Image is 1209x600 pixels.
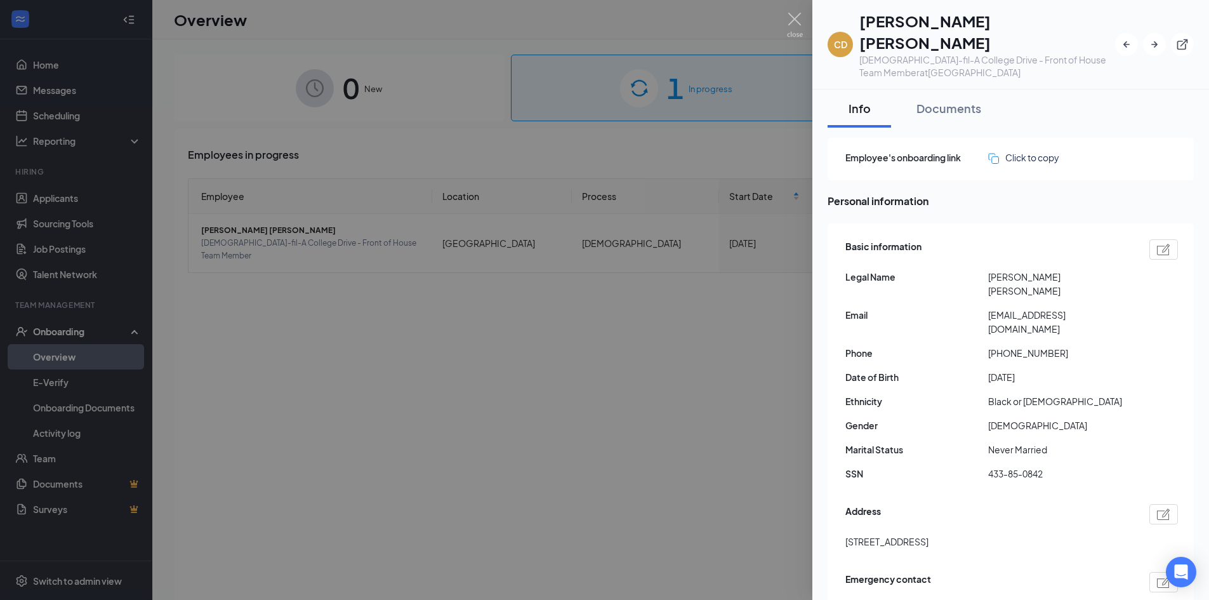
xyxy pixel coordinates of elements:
div: [DEMOGRAPHIC_DATA]-fil-A College Drive - Front of House Team Member at [GEOGRAPHIC_DATA] [859,53,1115,79]
span: Address [845,504,881,524]
h1: [PERSON_NAME] [PERSON_NAME] [859,10,1115,53]
svg: ExternalLink [1176,38,1189,51]
span: Ethnicity [845,394,988,408]
span: Emergency contact [845,572,931,592]
div: Info [840,100,878,116]
svg: ArrowRight [1148,38,1161,51]
span: Basic information [845,239,922,260]
span: [DEMOGRAPHIC_DATA] [988,418,1131,432]
span: [PHONE_NUMBER] [988,346,1131,360]
svg: ArrowLeftNew [1120,38,1133,51]
span: Phone [845,346,988,360]
span: Black or [DEMOGRAPHIC_DATA] [988,394,1131,408]
button: ArrowRight [1143,33,1166,56]
div: Documents [916,100,981,116]
button: Click to copy [988,150,1059,164]
span: Email [845,308,988,322]
span: Marital Status [845,443,988,457]
span: SSN [845,467,988,481]
span: [PERSON_NAME] [PERSON_NAME] [988,270,1131,298]
span: Never Married [988,443,1131,457]
div: CD [834,38,847,51]
span: 433-85-0842 [988,467,1131,481]
span: Legal Name [845,270,988,284]
span: Employee's onboarding link [845,150,988,164]
div: Open Intercom Messenger [1166,557,1196,587]
button: ArrowLeftNew [1115,33,1138,56]
span: Date of Birth [845,370,988,384]
button: ExternalLink [1171,33,1194,56]
span: [DATE] [988,370,1131,384]
span: [EMAIL_ADDRESS][DOMAIN_NAME] [988,308,1131,336]
span: Gender [845,418,988,432]
img: click-to-copy.71757273a98fde459dfc.svg [988,153,999,164]
span: Personal information [828,193,1194,209]
span: [STREET_ADDRESS] [845,535,928,549]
